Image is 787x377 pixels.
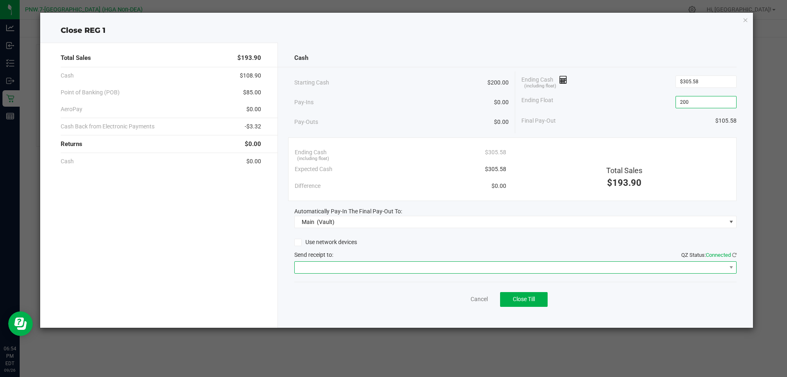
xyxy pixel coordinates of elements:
[606,166,642,175] span: Total Sales
[521,117,556,125] span: Final Pay-Out
[246,105,261,114] span: $0.00
[294,251,333,258] span: Send receipt to:
[245,139,261,149] span: $0.00
[40,25,753,36] div: Close REG 1
[246,157,261,166] span: $0.00
[61,105,82,114] span: AeroPay
[61,53,91,63] span: Total Sales
[240,71,261,80] span: $108.90
[61,88,120,97] span: Point of Banking (POB)
[294,78,329,87] span: Starting Cash
[294,238,357,247] label: Use network devices
[485,148,506,157] span: $305.58
[237,53,261,63] span: $193.90
[245,122,261,131] span: -$3.32
[706,252,731,258] span: Connected
[487,78,509,87] span: $200.00
[294,98,314,107] span: Pay-Ins
[521,96,553,108] span: Ending Float
[471,295,488,304] a: Cancel
[521,75,567,88] span: Ending Cash
[491,182,506,190] span: $0.00
[295,148,327,157] span: Ending Cash
[61,122,155,131] span: Cash Back from Electronic Payments
[243,88,261,97] span: $85.00
[317,219,334,225] span: (Vault)
[513,296,535,302] span: Close Till
[500,292,548,307] button: Close Till
[294,208,402,215] span: Automatically Pay-In The Final Pay-Out To:
[485,165,506,174] span: $305.58
[524,83,556,90] span: (including float)
[297,155,329,162] span: (including float)
[294,118,318,126] span: Pay-Outs
[715,117,737,125] span: $105.58
[494,118,509,126] span: $0.00
[681,252,737,258] span: QZ Status:
[61,157,74,166] span: Cash
[294,53,308,63] span: Cash
[494,98,509,107] span: $0.00
[295,165,332,174] span: Expected Cash
[61,135,261,153] div: Returns
[295,182,321,190] span: Difference
[8,311,33,336] iframe: Resource center
[607,178,641,188] span: $193.90
[61,71,74,80] span: Cash
[302,219,314,225] span: Main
